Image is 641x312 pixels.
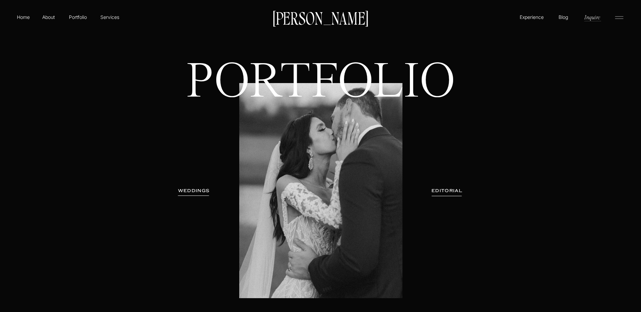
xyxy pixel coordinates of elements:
[175,61,467,152] h1: PORTFOLIO
[584,13,601,21] a: Inquire
[100,14,120,21] a: Services
[422,187,472,194] a: EDITORIAL
[270,10,372,25] a: [PERSON_NAME]
[41,14,56,20] a: About
[173,187,215,194] a: WEDDINGS
[16,14,31,21] a: Home
[519,14,545,21] a: Experience
[66,14,90,21] a: Portfolio
[557,14,570,20] a: Blog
